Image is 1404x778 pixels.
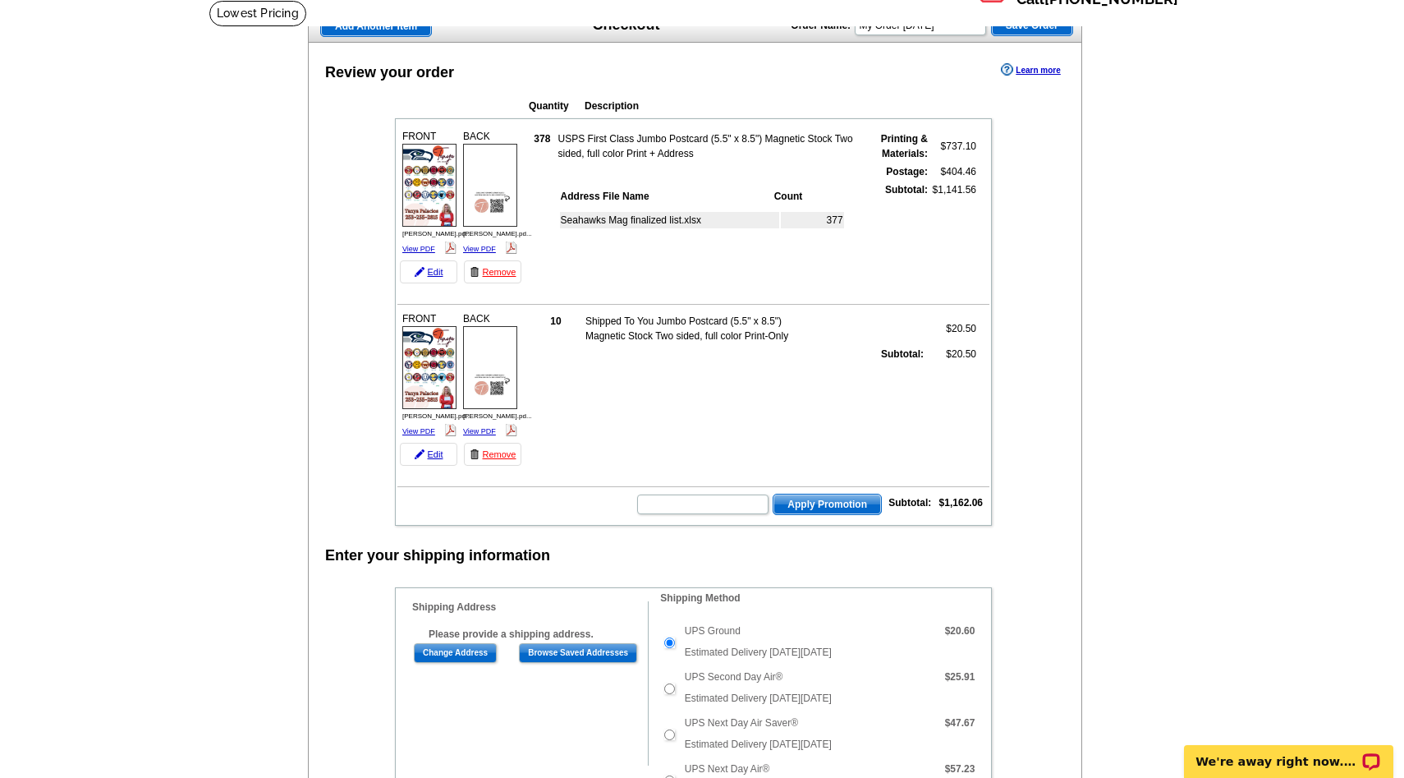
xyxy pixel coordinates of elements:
div: FRONT [400,309,459,441]
input: Change Address [414,643,497,663]
img: pencil-icon.gif [415,267,424,277]
span: [PERSON_NAME].pd... [402,230,471,237]
label: UPS Next Day Air Saver® [685,716,798,730]
div: FRONT [400,127,459,259]
strong: Printing & Materials: [881,133,928,159]
td: $20.50 [926,313,977,344]
div: Enter your shipping information [325,545,550,567]
a: Learn more [1001,63,1060,76]
a: Edit [400,443,457,466]
img: pencil-icon.gif [415,449,424,459]
strong: Postage: [886,166,928,177]
span: [PERSON_NAME].pd... [402,412,471,420]
strong: $20.60 [945,625,975,637]
img: pdf_logo.png [505,242,517,254]
span: Apply Promotion [773,495,881,514]
label: UPS Ground [685,624,741,638]
span: [PERSON_NAME].pd... [463,230,532,237]
h4: Shipping Address [412,601,648,613]
iframe: LiveChat chat widget [1173,726,1404,778]
div: BACK [461,309,520,441]
strong: $57.23 [945,763,975,775]
td: $737.10 [930,131,977,162]
a: View PDF [463,245,496,253]
strong: $47.67 [945,717,975,729]
a: View PDF [463,427,496,435]
div: Review your order [325,62,454,84]
span: Add Another Item [321,16,431,36]
td: 377 [781,212,844,228]
td: $1,141.56 [930,182,977,267]
td: Seahawks Mag finalized list.xlsx [560,212,779,228]
th: Description [584,98,884,114]
div: BACK [461,127,520,259]
label: UPS Next Day Air® [685,762,770,776]
td: $20.50 [926,346,977,362]
input: Browse Saved Addresses [519,643,637,663]
img: small-thumb.jpg [463,326,517,409]
span: [PERSON_NAME].pd... [463,412,532,420]
a: Add Another Item [320,16,432,37]
img: pdf_logo.png [444,242,457,254]
img: pdf_logo.png [505,424,517,436]
img: pdf_logo.png [444,424,457,436]
strong: Subtotal: [888,497,931,509]
strong: $1,162.06 [939,497,983,509]
td: Shipped To You Jumbo Postcard (5.5" x 8.5") Magnetic Stock Two sided, full color Print-Only [585,313,823,344]
b: Please provide a shipping address. [429,628,594,640]
legend: Shipping Method [658,591,741,605]
td: $404.46 [930,163,977,180]
img: small-thumb.jpg [463,144,517,227]
a: Remove [464,260,521,283]
strong: Subtotal: [885,184,928,196]
img: trashcan-icon.gif [470,267,479,277]
td: USPS First Class Jumbo Postcard (5.5" x 8.5") Magnetic Stock Two sided, full color Print + Address [557,131,867,162]
label: UPS Second Day Air® [685,670,783,684]
th: Quantity [528,98,582,114]
img: small-thumb.jpg [402,326,457,409]
a: View PDF [402,427,435,435]
button: Apply Promotion [773,494,882,515]
a: Edit [400,260,457,283]
strong: $25.91 [945,671,975,683]
strong: Subtotal: [881,348,924,360]
strong: 10 [550,315,561,327]
span: Estimated Delivery [DATE][DATE] [685,739,832,750]
th: Address File Name [560,188,772,205]
span: Estimated Delivery [DATE][DATE] [685,647,832,658]
img: small-thumb.jpg [402,144,457,227]
a: Remove [464,443,521,466]
span: Estimated Delivery [DATE][DATE] [685,693,832,704]
strong: 378 [534,133,550,145]
img: trashcan-icon.gif [470,449,479,459]
a: View PDF [402,245,435,253]
th: Count [773,188,844,205]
